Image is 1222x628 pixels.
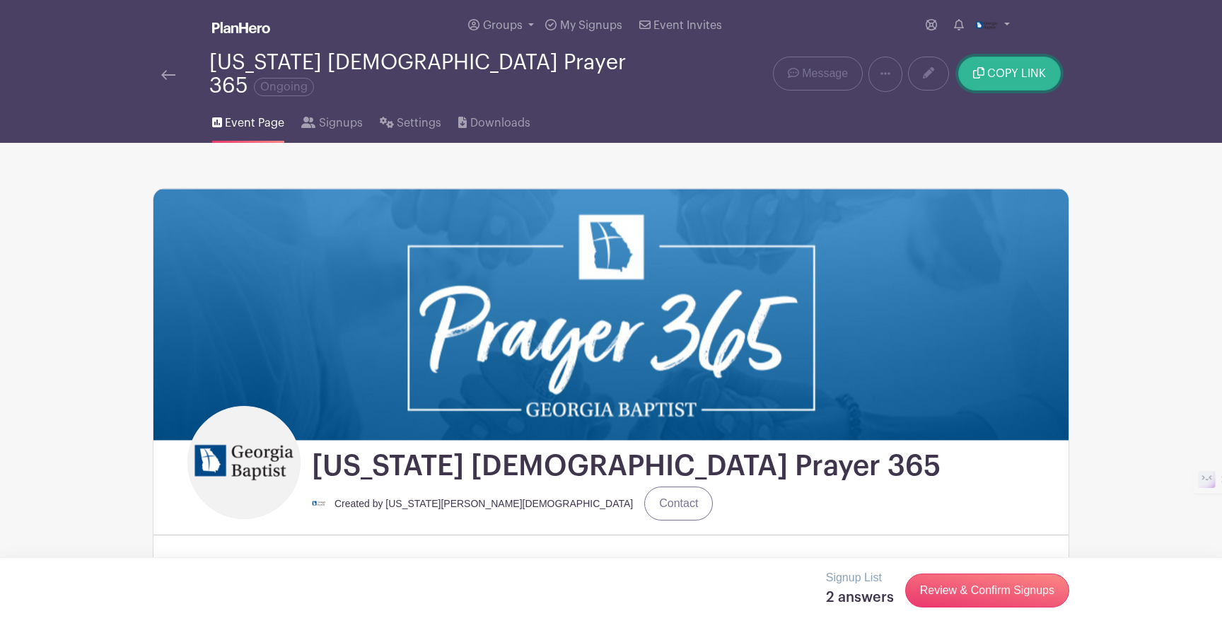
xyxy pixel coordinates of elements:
img: back-arrow-29a5d9b10d5bd6ae65dc969a981735edf675c4d7a1fe02e03b50dbd4ba3cdb55.svg [161,70,175,80]
h5: 2 answers [826,589,894,606]
span: COPY LINK [987,68,1046,79]
div: [US_STATE] [DEMOGRAPHIC_DATA] Prayer 365 [209,51,668,98]
img: georgia%20baptist%20logo.png [191,409,297,516]
span: Message [802,65,848,82]
span: Event Invites [653,20,722,31]
button: COPY LINK [958,57,1061,91]
span: My Signups [560,20,622,31]
a: Contact [644,487,713,521]
a: Message [773,57,863,91]
a: Review & Confirm Signups [905,574,1069,607]
p: Signup List [826,569,894,586]
a: Settings [380,98,441,143]
img: georgia%20baptist%20logo.png [975,14,998,37]
span: Event Page [225,115,284,132]
img: Prayer%20365_930x255.jpg [153,189,1069,440]
img: georgia%20baptist%20logo.png [312,496,326,511]
small: Created by [US_STATE][PERSON_NAME][DEMOGRAPHIC_DATA] [334,498,633,509]
a: Signups [301,98,362,143]
img: logo_white-6c42ec7e38ccf1d336a20a19083b03d10ae64f83f12c07503d8b9e83406b4c7d.svg [212,22,270,33]
span: Ongoing [254,78,314,96]
span: Downloads [470,115,530,132]
span: Settings [397,115,441,132]
span: Groups [483,20,523,31]
span: Signups [319,115,363,132]
h1: [US_STATE] [DEMOGRAPHIC_DATA] Prayer 365 [312,448,941,484]
a: Event Page [212,98,284,143]
a: Downloads [458,98,530,143]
